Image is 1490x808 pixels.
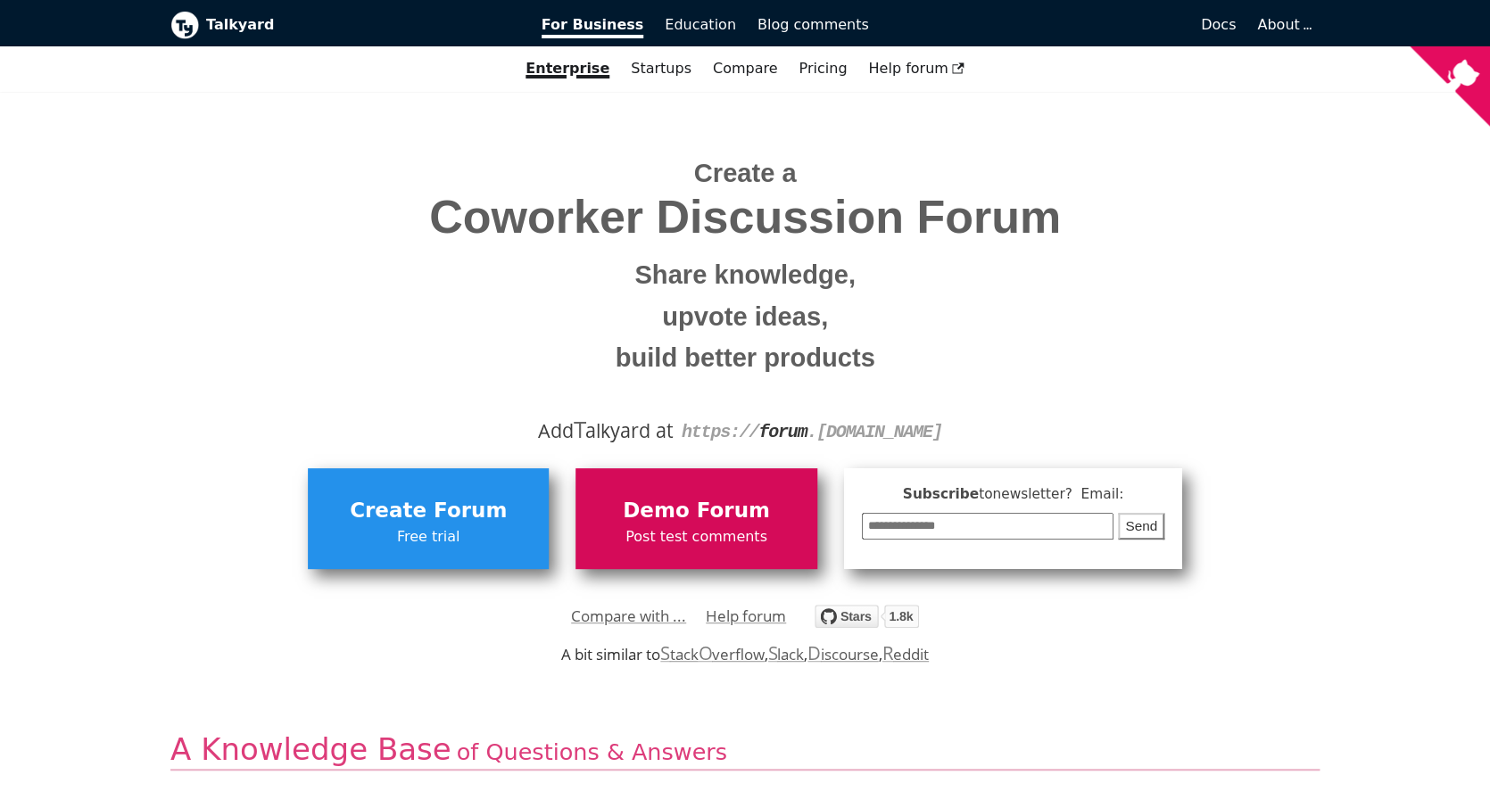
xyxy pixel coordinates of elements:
[815,607,919,633] a: Star debiki/talkyard on GitHub
[184,192,1306,243] span: Coworker Discussion Forum
[747,10,880,40] a: Blog comments
[574,413,586,445] span: T
[815,605,919,628] img: talkyard.svg
[979,486,1123,502] span: to newsletter ? Email:
[654,10,747,40] a: Education
[1257,16,1309,33] a: About
[713,60,778,77] a: Compare
[584,525,807,548] span: Post test comments
[308,468,549,568] a: Create ForumFree trial
[542,16,644,38] span: For Business
[807,640,821,665] span: D
[317,494,540,528] span: Create Forum
[758,422,807,442] strong: forum
[665,16,736,33] span: Education
[880,10,1247,40] a: Docs
[1118,513,1164,540] button: Send
[788,54,857,84] a: Pricing
[184,337,1306,379] small: build better products
[317,525,540,548] span: Free trial
[584,494,807,528] span: Demo Forum
[206,13,517,37] b: Talkyard
[807,644,878,664] a: Discourse
[768,644,804,664] a: Slack
[868,60,964,77] span: Help forum
[862,483,1165,506] span: Subscribe
[768,640,778,665] span: S
[575,468,816,568] a: Demo ForumPost test comments
[694,159,797,187] span: Create a
[184,416,1306,446] div: Add alkyard at
[531,10,655,40] a: For Business
[882,640,894,665] span: R
[170,730,1320,771] h2: A Knowledge Base
[660,640,670,665] span: S
[457,738,727,765] span: of Questions & Answers
[515,54,620,84] a: Enterprise
[660,644,765,664] a: StackOverflow
[184,254,1306,296] small: Share knowledge,
[706,603,786,630] a: Help forum
[698,640,712,665] span: O
[682,422,942,442] code: https:// . [DOMAIN_NAME]
[882,644,929,664] a: Reddit
[571,603,686,630] a: Compare with ...
[620,54,702,84] a: Startups
[170,11,517,39] a: Talkyard logoTalkyard
[1201,16,1236,33] span: Docs
[757,16,869,33] span: Blog comments
[184,296,1306,338] small: upvote ideas,
[857,54,975,84] a: Help forum
[170,11,199,39] img: Talkyard logo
